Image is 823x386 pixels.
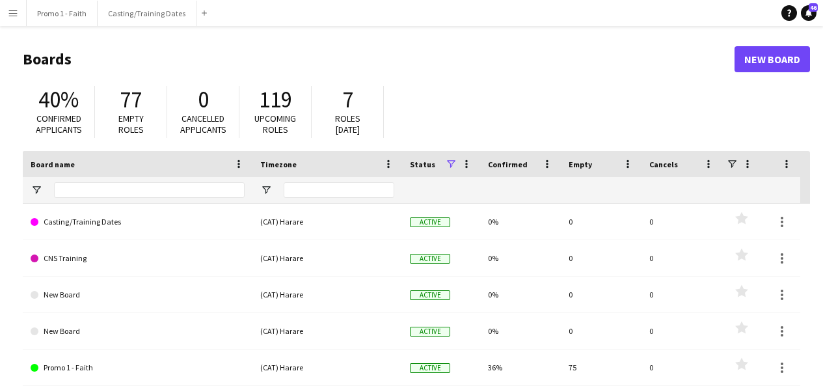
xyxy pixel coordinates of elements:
span: Board name [31,159,75,169]
div: 0% [480,313,561,349]
span: 46 [809,3,818,12]
span: 119 [259,85,292,114]
span: 77 [120,85,142,114]
span: Empty [569,159,592,169]
a: New Board [735,46,810,72]
div: 75 [561,350,641,385]
button: Promo 1 - Faith [27,1,98,26]
a: New Board [31,277,245,313]
div: (CAT) Harare [252,313,402,349]
span: Active [410,217,450,227]
div: 0% [480,277,561,312]
div: 0 [641,277,722,312]
button: Open Filter Menu [260,184,272,196]
span: 0 [198,85,209,114]
input: Board name Filter Input [54,182,245,198]
div: 0 [641,350,722,385]
span: Timezone [260,159,297,169]
span: 40% [38,85,79,114]
a: Promo 1 - Faith [31,350,245,386]
div: 0 [641,204,722,240]
h1: Boards [23,49,735,69]
span: Upcoming roles [254,113,296,135]
span: Cancels [649,159,678,169]
a: 46 [801,5,816,21]
div: (CAT) Harare [252,277,402,312]
span: Empty roles [118,113,144,135]
a: CNS Training [31,240,245,277]
div: 0% [480,204,561,240]
div: (CAT) Harare [252,240,402,276]
div: 0 [641,313,722,349]
a: Casting/Training Dates [31,204,245,240]
div: 0% [480,240,561,276]
span: Active [410,254,450,264]
div: 0 [561,240,641,276]
input: Timezone Filter Input [284,182,394,198]
div: (CAT) Harare [252,204,402,240]
span: Active [410,363,450,373]
a: New Board [31,313,245,350]
span: Confirmed [488,159,528,169]
span: Confirmed applicants [36,113,82,135]
button: Casting/Training Dates [98,1,196,26]
div: 36% [480,350,561,385]
div: 0 [561,313,641,349]
div: 0 [641,240,722,276]
div: 0 [561,277,641,312]
span: Roles [DATE] [335,113,360,135]
span: Cancelled applicants [180,113,226,135]
div: 0 [561,204,641,240]
button: Open Filter Menu [31,184,42,196]
span: Active [410,290,450,300]
div: (CAT) Harare [252,350,402,385]
span: Status [410,159,435,169]
span: Active [410,327,450,337]
span: 7 [342,85,353,114]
